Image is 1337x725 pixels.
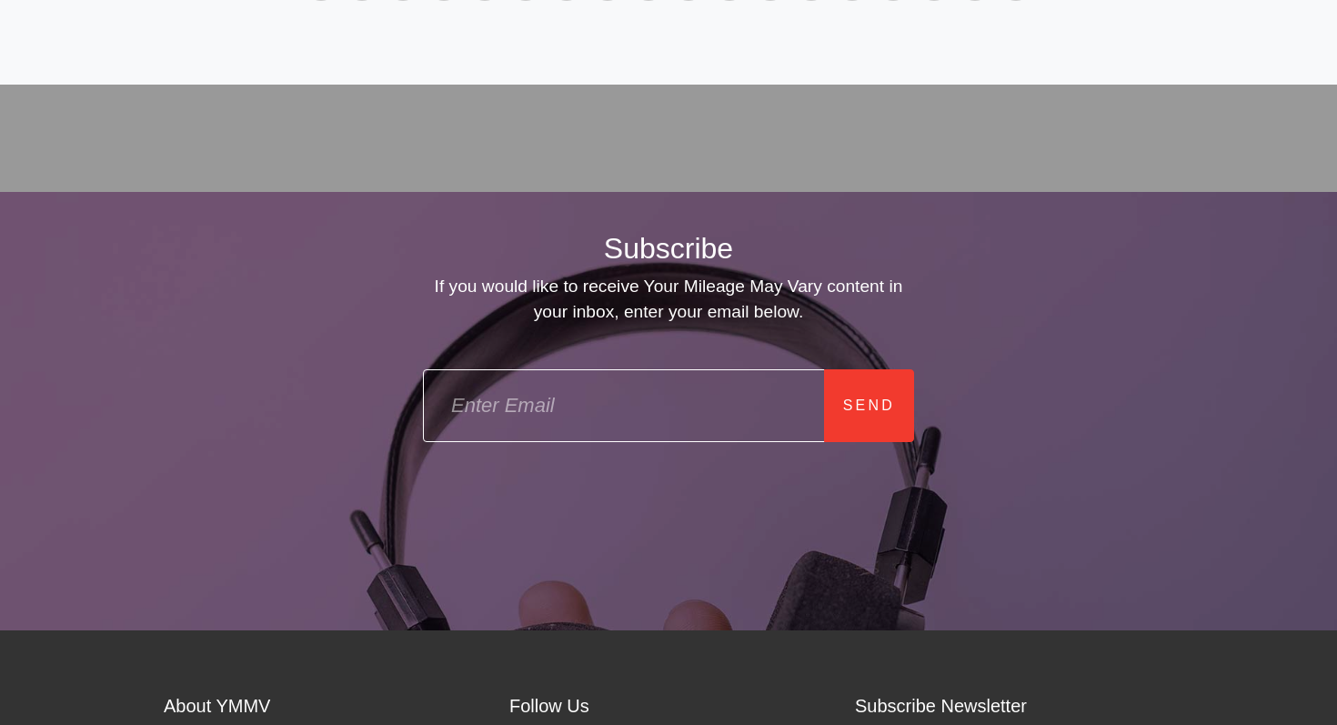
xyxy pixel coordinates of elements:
button: Send [824,369,914,442]
input: Enter Email [423,369,825,442]
p: If you would like to receive Your Mileage May Vary content in your inbox, enter your email below. [423,274,914,327]
h2: Subscribe [423,231,914,266]
h3: Subscribe Newsletter [855,695,1173,717]
h3: Follow Us [509,695,828,717]
h3: About YMMV [164,695,482,717]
